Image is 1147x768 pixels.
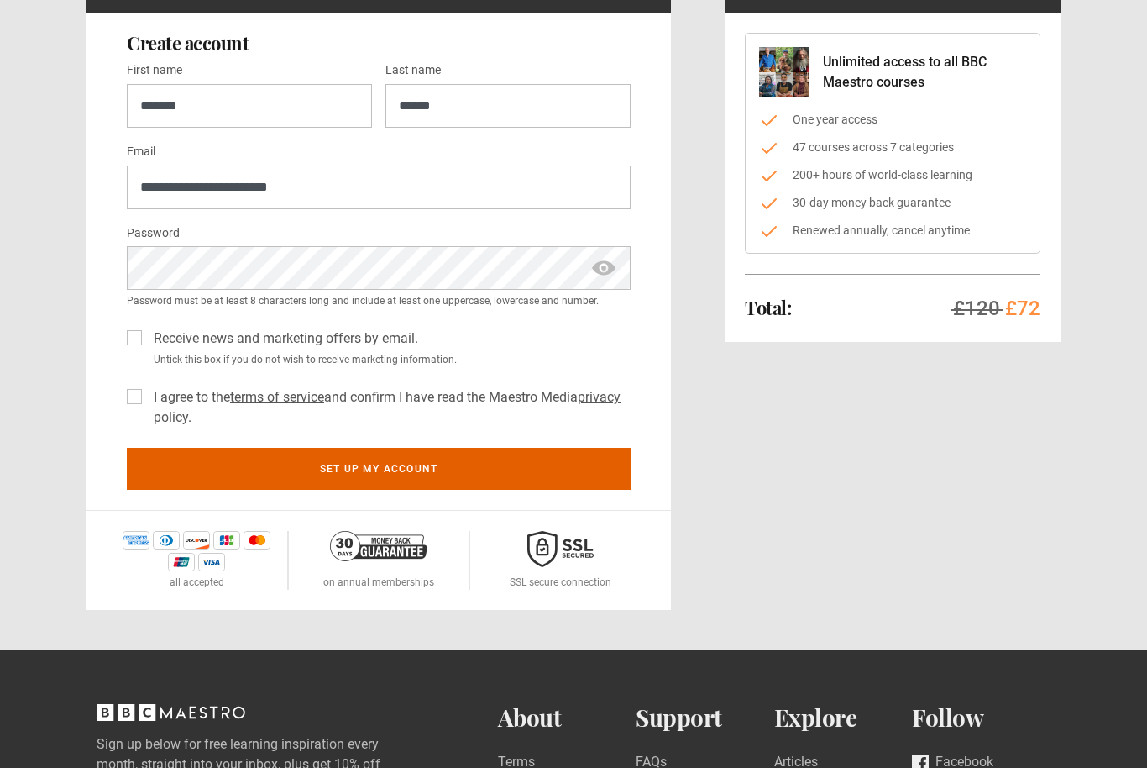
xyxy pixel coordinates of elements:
[823,52,1026,92] p: Unlimited access to all BBC Maestro courses
[759,194,1026,212] li: 30-day money back guarantee
[759,166,1026,184] li: 200+ hours of world-class learning
[636,704,774,732] h2: Support
[153,531,180,550] img: diners
[97,711,245,727] a: BBC Maestro, back to top
[147,329,418,349] label: Receive news and marketing offers by email.
[498,704,636,732] h2: About
[385,60,441,81] label: Last name
[330,531,427,561] img: 30-day-money-back-guarantee-c866a5dd536ff72a469b.png
[590,246,617,290] span: show password
[170,575,224,590] p: all accepted
[510,575,611,590] p: SSL secure connection
[97,704,245,721] svg: BBC Maestro, back to top
[759,222,1026,239] li: Renewed annually, cancel anytime
[745,297,791,318] h2: Total:
[147,352,631,367] small: Untick this box if you do not wish to receive marketing information.
[774,704,913,732] h2: Explore
[759,111,1026,129] li: One year access
[183,531,210,550] img: discover
[123,531,149,550] img: amex
[912,704,1050,732] h2: Follow
[127,60,182,81] label: First name
[198,553,225,571] img: visa
[168,553,195,571] img: unionpay
[127,448,631,490] button: Set up my account
[127,33,631,53] h2: Create account
[759,139,1026,156] li: 47 courses across 7 categories
[323,575,434,590] p: on annual memberships
[213,531,240,550] img: jcb
[953,297,1000,320] span: £120
[127,293,631,308] small: Password must be at least 8 characters long and include at least one uppercase, lowercase and num...
[127,224,180,244] label: Password
[127,142,155,162] label: Email
[230,389,324,405] a: terms of service
[244,531,270,550] img: mastercard
[147,387,631,428] label: I agree to the and confirm I have read the Maestro Media .
[1005,297,1040,320] span: £72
